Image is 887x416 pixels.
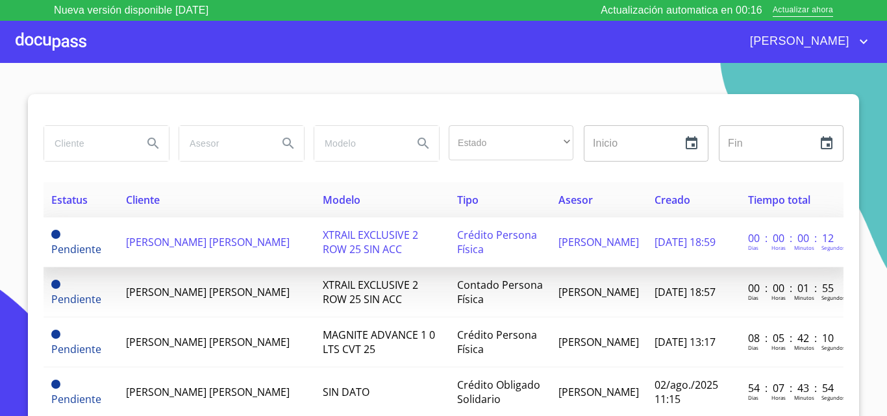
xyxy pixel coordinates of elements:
[51,392,101,406] span: Pendiente
[558,385,639,399] span: [PERSON_NAME]
[51,280,60,289] span: Pendiente
[771,344,786,351] p: Horas
[794,294,814,301] p: Minutos
[457,228,537,256] span: Crédito Persona Física
[51,193,88,207] span: Estatus
[457,278,543,306] span: Contado Persona Física
[558,235,639,249] span: [PERSON_NAME]
[748,281,836,295] p: 00 : 00 : 01 : 55
[601,3,762,18] p: Actualización automatica en 00:16
[821,394,845,401] p: Segundos
[748,244,758,251] p: Dias
[44,126,132,161] input: search
[821,344,845,351] p: Segundos
[51,330,60,339] span: Pendiente
[138,128,169,159] button: Search
[449,125,573,160] div: ​
[126,235,290,249] span: [PERSON_NAME] [PERSON_NAME]
[273,128,304,159] button: Search
[748,344,758,351] p: Dias
[773,4,833,18] span: Actualizar ahora
[126,335,290,349] span: [PERSON_NAME] [PERSON_NAME]
[794,244,814,251] p: Minutos
[323,228,418,256] span: XTRAIL EXCLUSIVE 2 ROW 25 SIN ACC
[126,193,160,207] span: Cliente
[558,335,639,349] span: [PERSON_NAME]
[558,285,639,299] span: [PERSON_NAME]
[323,385,369,399] span: SIN DATO
[748,193,810,207] span: Tiempo total
[179,126,268,161] input: search
[748,231,836,245] p: 00 : 00 : 00 : 12
[740,31,871,52] button: account of current user
[314,126,403,161] input: search
[408,128,439,159] button: Search
[51,242,101,256] span: Pendiente
[126,385,290,399] span: [PERSON_NAME] [PERSON_NAME]
[655,335,716,349] span: [DATE] 13:17
[655,285,716,299] span: [DATE] 18:57
[126,285,290,299] span: [PERSON_NAME] [PERSON_NAME]
[323,278,418,306] span: XTRAIL EXCLUSIVE 2 ROW 25 SIN ACC
[794,394,814,401] p: Minutos
[748,294,758,301] p: Dias
[51,342,101,356] span: Pendiente
[771,244,786,251] p: Horas
[457,378,540,406] span: Crédito Obligado Solidario
[771,294,786,301] p: Horas
[771,394,786,401] p: Horas
[821,244,845,251] p: Segundos
[655,235,716,249] span: [DATE] 18:59
[51,230,60,239] span: Pendiente
[821,294,845,301] p: Segundos
[655,378,718,406] span: 02/ago./2025 11:15
[558,193,593,207] span: Asesor
[748,381,836,395] p: 54 : 07 : 43 : 54
[51,380,60,389] span: Pendiente
[51,292,101,306] span: Pendiente
[457,193,479,207] span: Tipo
[748,331,836,345] p: 08 : 05 : 42 : 10
[54,3,208,18] p: Nueva versión disponible [DATE]
[740,31,856,52] span: [PERSON_NAME]
[655,193,690,207] span: Creado
[794,344,814,351] p: Minutos
[748,394,758,401] p: Dias
[323,193,360,207] span: Modelo
[457,328,537,356] span: Crédito Persona Física
[323,328,435,356] span: MAGNITE ADVANCE 1 0 LTS CVT 25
